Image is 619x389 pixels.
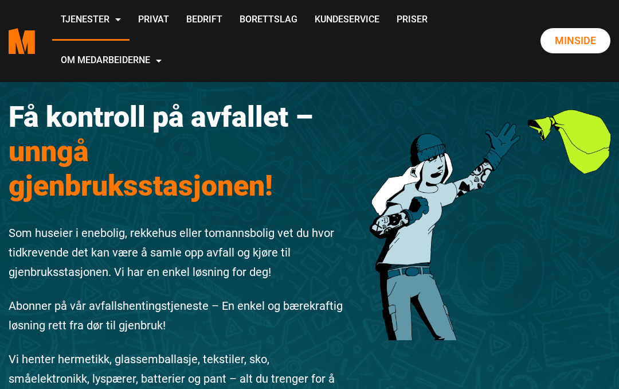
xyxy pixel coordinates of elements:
[9,135,273,203] span: unngå gjenbruksstasjonen!
[9,100,352,203] h1: Få kontroll på avfallet –
[9,20,35,63] a: Medarbeiderne start page
[540,28,610,53] a: Minside
[370,74,610,340] img: 201222 Rydde Karakter 3 1
[52,41,170,81] a: Om Medarbeiderne
[9,223,352,282] p: Som huseier i enebolig, rekkehus eller tomannsbolig vet du hvor tidkrevende det kan være å samle ...
[9,296,352,335] p: Abonner på vår avfallshentingstjeneste – En enkel og bærekraftig løsning rett fra dør til gjenbruk!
